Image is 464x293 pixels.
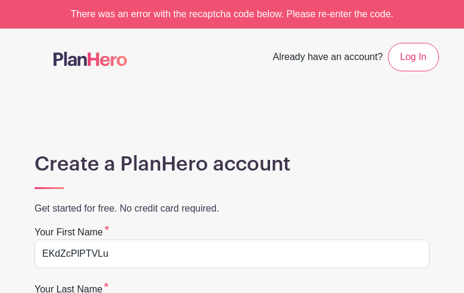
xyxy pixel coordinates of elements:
[35,240,429,268] input: e.g. Julie
[54,52,127,66] img: logo-507f7623f17ff9eddc593b1ce0a138ce2505c220e1c5a4e2b4648c50719b7d32.svg
[35,152,429,176] h1: Create a PlanHero account
[388,43,439,71] a: Log In
[35,225,109,240] label: Your first name
[273,45,383,71] span: Already have an account?
[35,201,429,216] p: Get started for free. No credit card required.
